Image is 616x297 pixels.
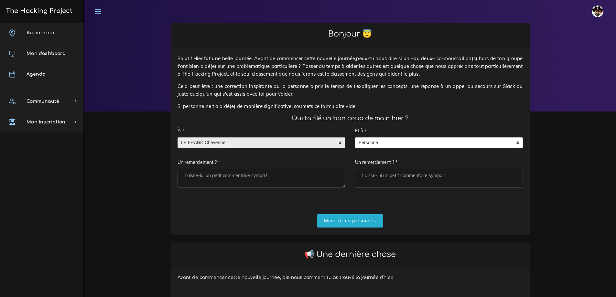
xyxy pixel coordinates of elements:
span: Personne [355,138,513,148]
span: Mon dashboard [27,51,66,56]
h2: Bonjour 😇 [178,29,523,39]
span: LE FRANC Cheyenne [178,138,335,148]
p: Cela peut être : une correction inspirante où la personne a pris le temps de t'expliquer les conc... [178,82,523,98]
input: Merci à ces personnes [317,214,383,228]
label: Et à ? [355,124,366,137]
h4: Qui t'a filé un bon coup de main hier ? [178,115,523,122]
span: Aujourd'hui [27,30,54,35]
p: Salut ! Hier fut une belle journée. Avant de commencer cette nouvelle journée,peux-tu nous dire s... [178,55,523,78]
span: Mon inscription [27,120,65,124]
label: À ? [178,124,184,137]
img: avatar [592,5,603,17]
span: Communauté [27,99,59,104]
label: Un remerciement ? * [355,156,397,169]
h6: Avant de commencer cette nouvelle journée, dis-nous comment tu as trouvé la journée d'hier. [178,275,523,281]
label: Un remerciement ? * [178,156,220,169]
h2: 📢 Une dernière chose [178,250,523,259]
p: Si personne ne t'a aidé(e) de manière significative, soumets ce formulaire vide. [178,102,523,110]
span: Agenda [27,72,45,77]
h3: The Hacking Project [4,7,72,15]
